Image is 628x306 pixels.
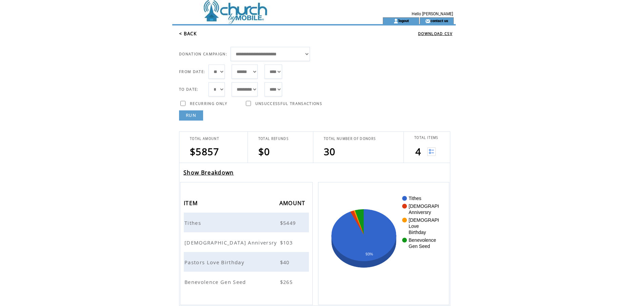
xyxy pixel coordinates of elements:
span: TO DATE: [179,87,199,92]
img: contact_us_icon.gif [425,18,430,24]
text: Anniversry [409,210,431,215]
a: Pastors Love Birthday [184,258,246,265]
a: contact us [430,18,448,23]
span: $0 [258,145,270,158]
span: Tithes [184,219,203,226]
span: TOTAL ITEMS [414,136,438,140]
a: [DEMOGRAPHIC_DATA] Anniversry [184,239,279,245]
span: Hello [PERSON_NAME] [412,12,453,16]
span: Benevolence Gen Seed [184,278,248,285]
a: ITEM [184,201,199,205]
a: Benevolence Gen Seed [184,278,248,284]
img: account_icon.gif [393,18,398,24]
span: $5857 [190,145,219,158]
a: RUN [179,110,203,121]
a: Show Breakdown [183,169,234,176]
span: $40 [280,259,291,266]
a: AMOUNT [279,201,307,205]
img: View list [427,147,436,156]
span: TOTAL AMOUNT [190,137,219,141]
span: AMOUNT [279,198,307,210]
a: logout [398,18,409,23]
span: $265 [280,278,294,285]
span: [DEMOGRAPHIC_DATA] Anniversry [184,239,279,246]
span: RECURRING ONLY [190,101,228,106]
span: UNSUCCESSFUL TRANSACTIONS [255,101,322,106]
span: ITEM [184,198,199,210]
span: TOTAL REFUNDS [258,137,289,141]
span: $103 [280,239,294,246]
span: TOTAL NUMBER OF DONORS [324,137,376,141]
text: [DEMOGRAPHIC_DATA] [409,203,462,209]
svg: A chart. [329,193,439,294]
span: Pastors Love Birthday [184,259,246,266]
text: Birthday [409,230,426,235]
span: 4 [415,145,421,158]
text: Gen Seed [409,244,430,249]
span: FROM DATE: [179,69,205,74]
a: Tithes [184,219,203,225]
text: Benevolence [409,237,436,243]
text: 93% [366,252,373,256]
text: [DEMOGRAPHIC_DATA] [409,217,462,223]
span: 30 [324,145,336,158]
a: < BACK [179,31,197,37]
span: $5449 [280,219,298,226]
text: Love [409,223,419,229]
text: Tithes [409,196,421,201]
span: DONATION CAMPAIGN: [179,52,227,56]
a: DOWNLOAD CSV [418,31,452,36]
